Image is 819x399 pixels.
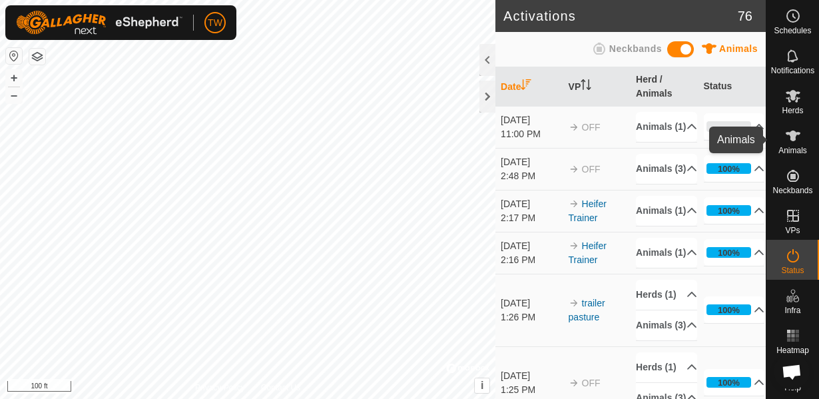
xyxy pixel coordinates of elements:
[261,382,300,394] a: Contact Us
[719,43,758,54] span: Animals
[698,67,766,107] th: Status
[636,310,697,340] p-accordion-header: Animals (3)
[784,384,801,392] span: Help
[569,199,607,223] a: Heifer Trainer
[718,376,740,389] div: 100%
[6,48,22,64] button: Reset Map
[501,155,562,169] div: [DATE]
[582,122,601,133] span: OFF
[569,240,607,265] a: Heifer Trainer
[569,298,579,308] img: arrow
[704,369,765,396] p-accordion-header: 100%
[636,154,697,184] p-accordion-header: Animals (3)
[501,211,562,225] div: 2:17 PM
[208,16,222,30] span: TW
[706,205,752,216] div: 100%
[569,240,579,251] img: arrow
[495,67,563,107] th: Date
[636,352,697,382] p-accordion-header: Herds (1)
[569,199,579,209] img: arrow
[636,196,697,226] p-accordion-header: Animals (1)
[501,383,562,397] div: 1:25 PM
[569,298,605,322] a: trailer pasture
[718,246,740,259] div: 100%
[6,70,22,86] button: +
[718,163,740,175] div: 100%
[582,378,601,388] span: OFF
[609,43,662,54] span: Neckbands
[16,11,182,35] img: Gallagher Logo
[776,346,809,354] span: Heatmap
[772,187,812,195] span: Neckbands
[501,127,562,141] div: 11:00 PM
[778,147,807,155] span: Animals
[563,67,631,107] th: VP
[706,304,752,315] div: 100%
[636,238,697,268] p-accordion-header: Animals (1)
[706,163,752,174] div: 100%
[501,369,562,383] div: [DATE]
[704,197,765,224] p-accordion-header: 100%
[475,378,489,393] button: i
[706,247,752,258] div: 100%
[774,27,811,35] span: Schedules
[766,360,819,397] a: Help
[501,296,562,310] div: [DATE]
[501,310,562,324] div: 1:26 PM
[738,6,752,26] span: 76
[771,67,814,75] span: Notifications
[501,197,562,211] div: [DATE]
[501,239,562,253] div: [DATE]
[521,81,531,92] p-sorticon: Activate to sort
[501,253,562,267] div: 2:16 PM
[581,81,591,92] p-sorticon: Activate to sort
[195,382,245,394] a: Privacy Policy
[718,204,740,217] div: 100%
[503,8,738,24] h2: Activations
[706,377,752,388] div: 100%
[569,164,579,175] img: arrow
[501,169,562,183] div: 2:48 PM
[569,378,579,388] img: arrow
[501,113,562,127] div: [DATE]
[781,266,804,274] span: Status
[774,354,810,390] div: Open chat
[718,304,740,316] div: 100%
[29,49,45,65] button: Map Layers
[706,121,752,132] div: 0%
[704,155,765,182] p-accordion-header: 100%
[704,296,765,323] p-accordion-header: 100%
[582,164,601,175] span: OFF
[569,122,579,133] img: arrow
[785,226,800,234] span: VPs
[481,380,483,391] span: i
[636,280,697,310] p-accordion-header: Herds (1)
[704,239,765,266] p-accordion-header: 100%
[782,107,803,115] span: Herds
[6,87,22,103] button: –
[636,112,697,142] p-accordion-header: Animals (1)
[784,306,800,314] span: Infra
[631,67,698,107] th: Herd / Animals
[704,113,765,140] p-accordion-header: 0%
